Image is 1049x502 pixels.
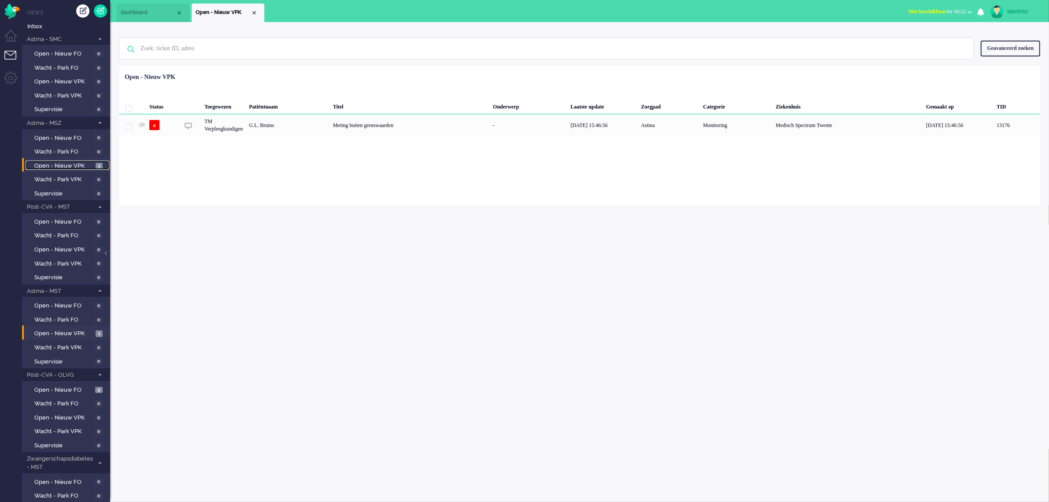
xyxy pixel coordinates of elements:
div: - [490,114,567,136]
span: 0 [95,442,103,449]
span: Open - Nieuw VPK [34,78,93,86]
div: Astma [638,114,700,136]
a: Inbox [26,21,110,31]
div: Zorgpad [638,97,700,114]
span: Open - Nieuw VPK [34,330,93,338]
span: Niet beschikbaar [908,8,947,15]
span: 0 [95,345,103,351]
a: Open - Nieuw FO 0 [26,133,109,142]
span: 0 [95,232,103,239]
a: Open - Nieuw VPK 0 [26,412,109,422]
span: Wacht - Park FO [34,148,93,156]
span: 0 [95,479,103,486]
span: o [149,120,159,130]
span: Inbox [27,22,110,31]
a: Open - Nieuw FO 0 [26,217,109,226]
div: Status [146,97,179,114]
div: Categorie [700,97,773,114]
span: Open - Nieuw FO [34,50,93,58]
a: Wacht - Park VPK 0 [26,426,109,436]
div: Monitoring [700,114,773,136]
span: Wacht - Park FO [34,492,93,500]
span: Open - Nieuw FO [34,134,93,142]
span: for 00:22 [908,8,966,15]
a: Open - Nieuw FO 0 [26,477,109,487]
li: Niet beschikbaarfor 00:22 [903,3,977,22]
span: 1 [96,163,103,169]
a: Wacht - Park FO 0 [26,398,109,408]
div: Titel [330,97,490,114]
span: 0 [95,401,103,407]
span: Supervisie [34,358,93,366]
div: Medisch Spectrum Twente [773,114,923,136]
div: Geavanceerd zoeken [981,41,1040,56]
li: Tickets menu [4,51,24,71]
a: Omnidesk [4,6,20,12]
div: 13176 [119,114,1040,136]
span: 0 [95,176,103,183]
span: Open - Nieuw VPK [34,414,93,422]
span: Supervisie [34,442,93,450]
a: Supervisie 0 [26,440,109,450]
a: Wacht - Park FO 0 [26,230,109,240]
a: Wacht - Park FO 0 [26,491,109,500]
div: 13176 [993,114,1040,136]
span: 0 [95,415,103,421]
div: stanmsc [1007,7,1040,16]
span: Open - Nieuw FO [34,218,93,226]
a: Wacht - Park VPK 0 [26,342,109,352]
span: dashboard [121,9,176,16]
a: Open - Nieuw FO 0 [26,49,109,58]
a: Supervisie 0 [26,188,109,198]
a: Supervisie 0 [26,356,109,366]
div: Creëer ticket [76,4,89,18]
div: [DATE] 15:46:56 [923,114,993,136]
div: Toegewezen [201,97,246,114]
input: Zoek: ticket ID, adres [134,38,962,59]
a: Wacht - Park FO 0 [26,315,109,324]
div: Close tab [251,9,258,16]
span: 0 [95,106,103,113]
li: View [192,4,264,22]
span: 0 [95,149,103,155]
span: Post-CVA - MST [26,203,94,211]
a: Open - Nieuw FO 2 [26,385,109,394]
span: Astma - MSZ [26,119,94,127]
span: 0 [95,428,103,435]
span: Zwangerschapsdiabetes - MST [26,455,94,471]
span: 0 [95,191,103,197]
a: Open - Nieuw FO 0 [26,300,109,310]
span: Supervisie [34,273,93,282]
span: Open - Nieuw FO [34,386,93,394]
span: Supervisie [34,190,93,198]
span: Wacht - Park FO [34,400,93,408]
span: Astma - SMC [26,35,94,44]
span: 2 [95,387,103,393]
button: Niet beschikbaarfor 00:22 [903,5,977,18]
a: Open - Nieuw VPK 0 [26,76,109,86]
span: 0 [95,493,103,499]
a: Wacht - Park VPK 0 [26,174,109,184]
div: TM Verpleegkundigen [201,114,246,136]
div: Open - Nieuw VPK [125,73,175,82]
div: Patiëntnaam [246,97,330,114]
span: Post-CVA - OLVG [26,371,94,379]
a: Wacht - Park VPK 0 [26,258,109,268]
span: 0 [95,79,103,85]
div: Laatste update [567,97,638,114]
span: 0 [95,93,103,99]
div: TID [993,97,1040,114]
span: Wacht - Park FO [34,64,93,72]
span: Open - Nieuw FO [34,478,93,487]
span: Wacht - Park VPK [34,92,93,100]
a: Supervisie 0 [26,104,109,114]
a: Wacht - Park FO 0 [26,146,109,156]
div: Ziekenhuis [773,97,923,114]
img: ic-search-icon.svg [119,38,142,61]
span: 0 [95,317,103,323]
div: Close tab [176,9,183,16]
img: avatar [990,5,1004,19]
span: 0 [95,219,103,225]
span: Wacht - Park VPK [34,344,93,352]
a: stanmsc [989,5,1040,19]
